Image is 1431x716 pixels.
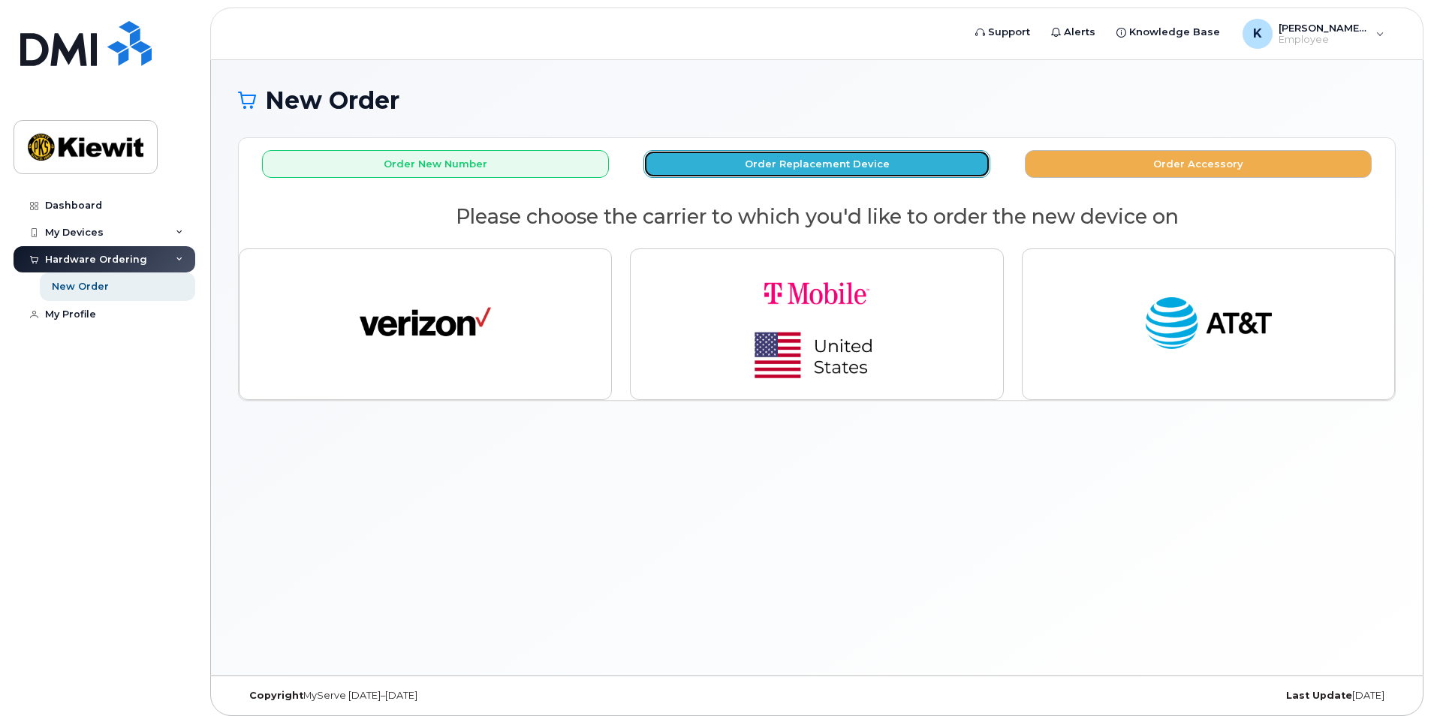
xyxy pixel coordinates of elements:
[238,690,624,702] div: MyServe [DATE]–[DATE]
[1286,690,1352,701] strong: Last Update
[262,150,609,178] button: Order New Number
[643,150,990,178] button: Order Replacement Device
[1025,150,1372,178] button: Order Accessory
[360,290,491,358] img: verizon-ab2890fd1dd4a6c9cf5f392cd2db4626a3dae38ee8226e09bcb5c993c4c79f81.png
[238,87,1396,113] h1: New Order
[249,690,303,701] strong: Copyright
[712,261,922,387] img: t-mobile-78392d334a420d5b7f0e63d4fa81f6287a21d394dc80d677554bb55bbab1186f.png
[239,206,1395,228] h2: Please choose the carrier to which you'd like to order the new device on
[1366,651,1420,705] iframe: Messenger Launcher
[1143,290,1274,358] img: at_t-fb3d24644a45acc70fc72cc47ce214d34099dfd970ee3ae2334e4251f9d920fd.png
[1010,690,1396,702] div: [DATE]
